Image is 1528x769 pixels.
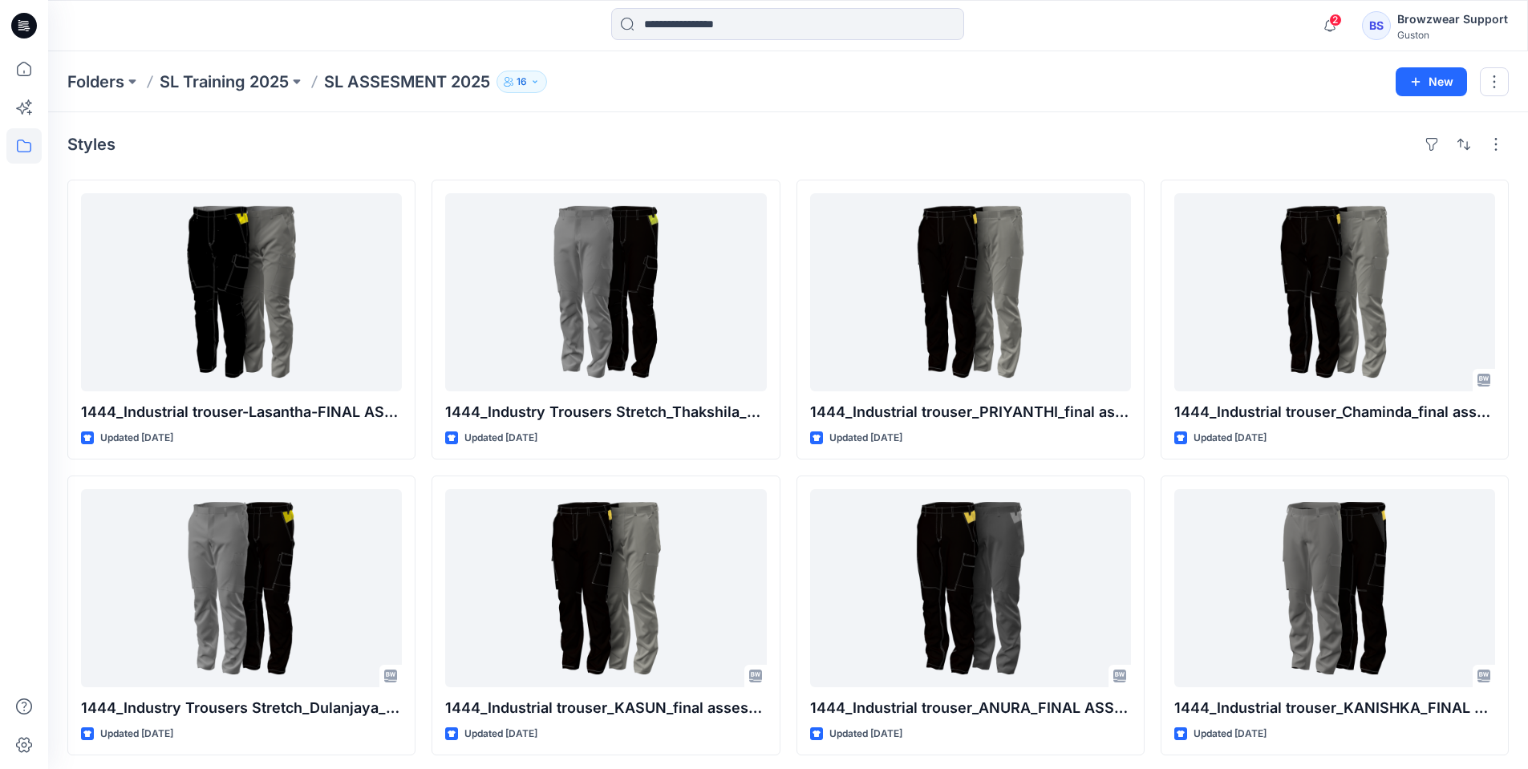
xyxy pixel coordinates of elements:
p: SL ASSESMENT 2025 [324,71,490,93]
p: Updated [DATE] [100,726,173,743]
a: 1444_Industrial trouser_KANISHKA_FINAL ASSIGNMENT [1174,489,1495,687]
div: Browzwear Support [1397,10,1508,29]
p: Updated [DATE] [829,430,902,447]
p: 1444_Industrial trouser-Lasantha-FINAL ASSINGMENT [81,401,402,423]
p: 1444_Industrial trouser_ANURA_FINAL ASSIGNMENT [810,697,1131,719]
button: New [1396,67,1467,96]
h4: Styles [67,135,116,154]
a: 1444_Industry Trousers Stretch_Thakshila_Final [445,193,766,391]
p: Updated [DATE] [100,430,173,447]
a: 1444_Industrial trouser_KASUN_final assessment [445,489,766,687]
div: BS [1362,11,1391,40]
a: Folders [67,71,124,93]
button: 16 [496,71,547,93]
p: Updated [DATE] [1194,726,1267,743]
p: Updated [DATE] [464,726,537,743]
a: 1444_Industrial trouser_PRIYANTHI_final assessment [810,193,1131,391]
p: 1444_Industrial trouser_KANISHKA_FINAL ASSIGNMENT [1174,697,1495,719]
p: Updated [DATE] [829,726,902,743]
p: Updated [DATE] [464,430,537,447]
span: 2 [1329,14,1342,26]
a: 1444_Industrial trouser_ANURA_FINAL ASSIGNMENT [810,489,1131,687]
p: 1444_Industrial trouser_KASUN_final assessment [445,697,766,719]
p: Updated [DATE] [1194,430,1267,447]
p: 1444_Industrial trouser_Chaminda_final assessment [1174,401,1495,423]
div: Guston [1397,29,1508,41]
p: 16 [517,73,527,91]
a: 1444_Industry Trousers Stretch_Dulanjaya_Final [81,489,402,687]
a: 1444_Industrial trouser-Lasantha-FINAL ASSINGMENT [81,193,402,391]
a: 1444_Industrial trouser_Chaminda_final assessment [1174,193,1495,391]
p: 1444_Industry Trousers Stretch_Dulanjaya_Final [81,697,402,719]
p: 1444_Industrial trouser_PRIYANTHI_final assessment [810,401,1131,423]
p: 1444_Industry Trousers Stretch_Thakshila_Final [445,401,766,423]
a: SL Training 2025 [160,71,289,93]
